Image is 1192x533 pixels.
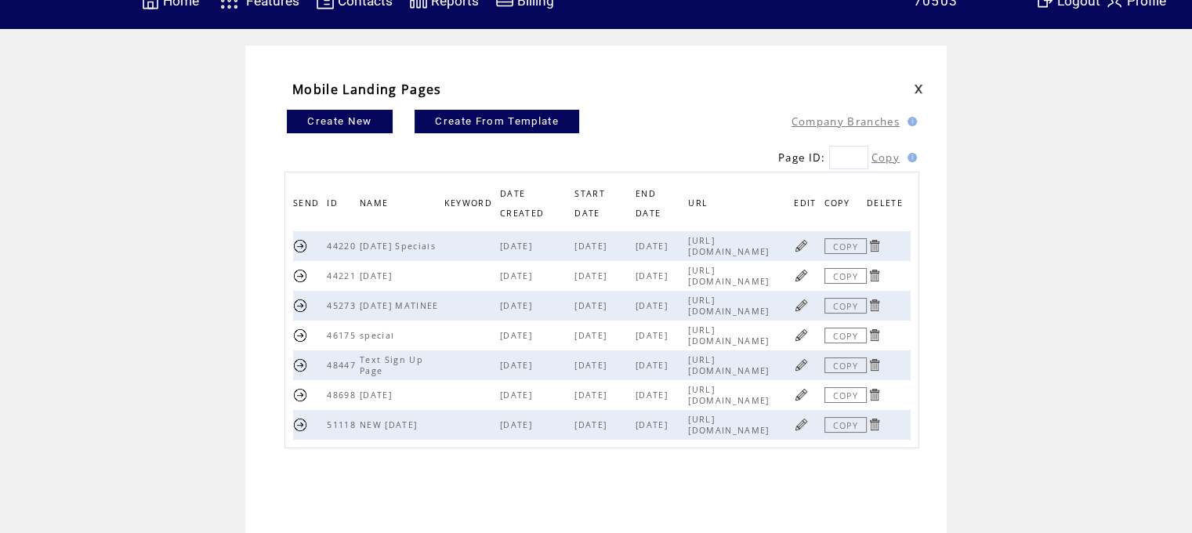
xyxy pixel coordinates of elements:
span: [DATE] [500,390,536,401]
span: [DATE] [500,300,536,311]
span: [DATE] [574,360,610,371]
span: [URL][DOMAIN_NAME] [688,325,773,346]
span: Mobile Landing Pages [292,81,442,98]
span: [URL][DOMAIN_NAME] [688,235,773,257]
span: NAME [360,194,392,216]
span: [DATE] [360,390,396,401]
span: [URL][DOMAIN_NAME] [688,414,773,436]
a: ID [327,198,342,208]
span: 44220 [327,241,360,252]
span: special [360,330,398,341]
a: Click to edit page [794,268,809,283]
span: COPY [824,194,853,216]
span: [URL][DOMAIN_NAME] [688,384,773,406]
span: SEND [293,194,323,216]
a: Click to edit page [794,238,809,253]
a: Click to delete page [867,417,882,432]
span: [DATE] [574,330,610,341]
a: DATE CREATED [500,188,548,217]
a: COPY [824,238,867,254]
a: COPY [824,268,867,284]
a: Copy [871,150,900,165]
span: [URL][DOMAIN_NAME] [688,265,773,287]
a: COPY [824,387,867,403]
span: [DATE] MATINEE [360,300,443,311]
a: Click to edit page [794,417,809,432]
span: END DATE [636,184,665,227]
a: Click to edit page [794,357,809,372]
span: DATE CREATED [500,184,548,227]
span: [DATE] Specials [360,241,440,252]
a: URL [688,198,712,208]
a: Click to delete page [867,387,882,402]
a: Create New [287,110,393,133]
span: 44221 [327,270,360,281]
a: Send this page URL by SMS [293,268,308,283]
span: [DATE] [636,330,672,341]
a: COPY [824,328,867,343]
a: Send this page URL by SMS [293,417,308,432]
span: [DATE] [636,390,672,401]
span: NEW [DATE] [360,419,421,430]
a: Send this page URL by SMS [293,298,308,313]
span: DELETE [867,194,907,216]
span: 48698 [327,390,360,401]
span: [DATE] [574,241,610,252]
a: Click to delete page [867,357,882,372]
a: Send this page URL by SMS [293,387,308,402]
span: URL [688,194,712,216]
a: Create From Template [415,110,579,133]
span: [DATE] [574,270,610,281]
a: COPY [824,298,867,314]
span: [DATE] [500,330,536,341]
span: [URL][DOMAIN_NAME] [688,295,773,317]
a: Click to edit page [794,298,809,313]
a: Company Branches [792,114,900,129]
span: [DATE] [636,360,672,371]
a: Click to delete page [867,238,882,253]
a: KEYWORD [444,198,495,208]
span: [DATE] [500,419,536,430]
span: [DATE] [574,300,610,311]
a: COPY [824,417,867,433]
span: [DATE] [636,419,672,430]
a: START DATE [574,188,605,217]
span: [DATE] [500,270,536,281]
span: 45273 [327,300,360,311]
span: [DATE] [636,241,672,252]
span: EDIT [794,194,820,216]
a: Click to delete page [867,298,882,313]
a: Send this page URL by SMS [293,328,308,343]
span: KEYWORD [444,194,495,216]
span: [DATE] [636,270,672,281]
span: 46175 [327,330,360,341]
span: 51118 [327,419,360,430]
span: [DATE] [574,390,610,401]
span: ID [327,194,342,216]
span: [DATE] [574,419,610,430]
span: [DATE] [636,300,672,311]
a: Click to delete page [867,268,882,283]
a: COPY [824,357,867,373]
a: Click to edit page [794,328,809,343]
span: Page ID: [778,150,826,165]
a: END DATE [636,188,665,217]
span: [DATE] [360,270,396,281]
span: Text Sign Up Page [360,354,423,376]
span: [DATE] [500,241,536,252]
span: [URL][DOMAIN_NAME] [688,354,773,376]
img: help.gif [903,117,917,126]
a: NAME [360,198,392,208]
a: Send this page URL by SMS [293,357,308,372]
img: help.gif [903,153,917,162]
span: START DATE [574,184,605,227]
span: 48447 [327,360,360,371]
span: [DATE] [500,360,536,371]
a: Click to edit page [794,387,809,402]
a: Click to delete page [867,328,882,343]
a: Send this page URL by SMS [293,238,308,253]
